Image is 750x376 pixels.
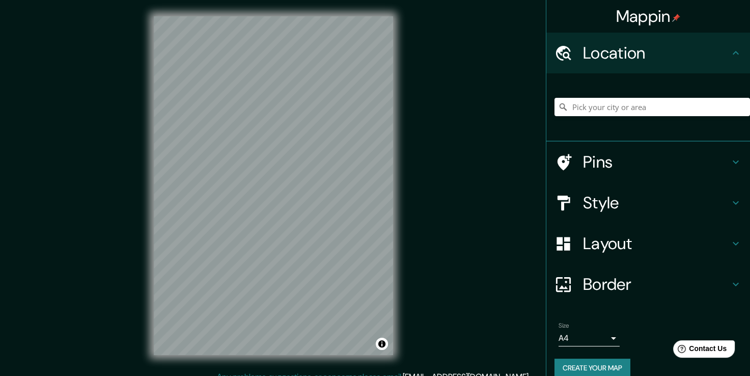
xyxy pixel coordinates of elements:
h4: Mappin [616,6,681,26]
input: Pick your city or area [554,98,750,116]
div: Layout [546,223,750,264]
label: Size [559,321,569,330]
h4: Pins [583,152,730,172]
h4: Style [583,193,730,213]
iframe: Help widget launcher [659,336,739,365]
canvas: Map [154,16,393,355]
div: Border [546,264,750,305]
h4: Location [583,43,730,63]
div: Pins [546,142,750,182]
h4: Layout [583,233,730,254]
div: Location [546,33,750,73]
button: Toggle attribution [376,338,388,350]
h4: Border [583,274,730,294]
img: pin-icon.png [672,14,680,22]
div: A4 [559,330,620,346]
div: Style [546,182,750,223]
